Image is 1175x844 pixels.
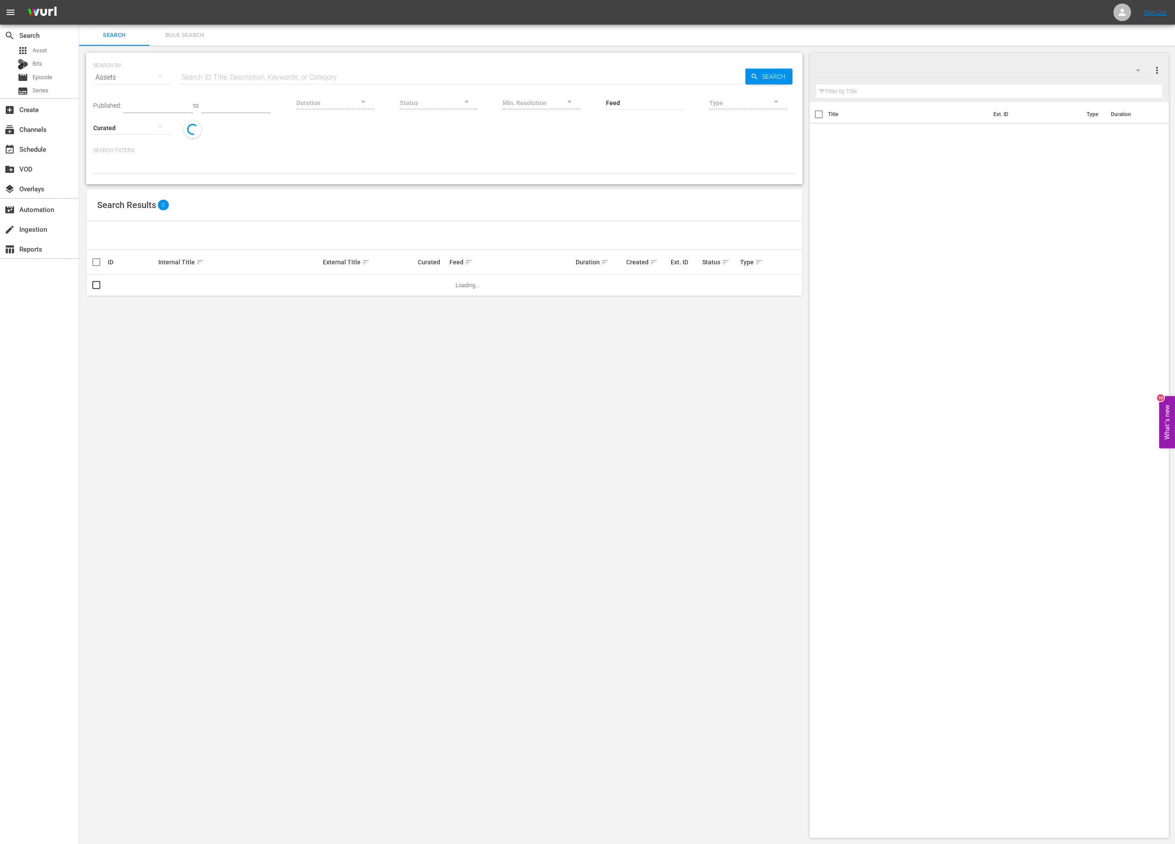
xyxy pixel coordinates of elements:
div: ID [108,259,156,266]
span: sort [650,258,658,266]
div: Internal Title [158,257,320,267]
span: Episode [18,72,28,83]
span: 0 [158,200,169,210]
div: Ext. ID [671,259,700,266]
span: Published: [93,102,121,109]
span: Reports [4,244,15,255]
span: sort [196,258,204,266]
span: Loading... [456,282,479,289]
span: to [193,102,199,109]
span: Search [84,30,144,40]
div: Bits [18,59,28,69]
div: Type [740,257,763,267]
span: more_vert [1152,65,1162,76]
span: Series [18,86,28,96]
span: Episode [33,73,52,82]
th: Type [1081,102,1106,127]
span: sort [722,258,730,266]
span: Bits [33,59,42,68]
button: Search [745,69,792,84]
span: Create [4,105,15,115]
span: menu [5,7,16,18]
span: Schedule [4,144,15,155]
span: sort [601,258,609,266]
span: Search [4,30,15,41]
span: Automation [4,205,15,215]
span: Search [759,69,792,84]
div: External Title [323,257,415,267]
a: Sign Out [1144,9,1167,16]
span: Ingestion [4,224,15,235]
th: Duration [1106,102,1158,127]
button: more_vert [1152,60,1162,81]
span: Asset [33,46,47,55]
div: Assets [93,65,171,90]
span: Search Results [97,200,156,210]
th: Title [828,102,988,127]
div: Duration [576,257,624,267]
div: Feed [449,257,573,267]
span: Asset [18,45,28,56]
span: Series [33,86,48,95]
div: 10 [1157,394,1164,401]
button: Open Feedback Widget [1159,396,1175,448]
img: ans4CAIJ8jUAAAAAAAAAAAAAAAAAAAAAAAAgQb4GAAAAAAAAAAAAAAAAAAAAAAAAJMjXAAAAAAAAAAAAAAAAAAAAAAAAgAT5G... [21,2,63,23]
span: sort [362,258,370,266]
div: Status [702,257,737,267]
div: Curated [418,259,447,266]
span: Bulk Search [155,30,215,40]
span: VOD [4,164,15,175]
span: Overlays [4,184,15,194]
th: Ext. ID [988,102,1081,127]
span: sort [755,258,763,266]
span: Channels [4,124,15,135]
div: Created [626,257,668,267]
span: sort [465,258,473,266]
p: Search Filters: [93,147,795,154]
